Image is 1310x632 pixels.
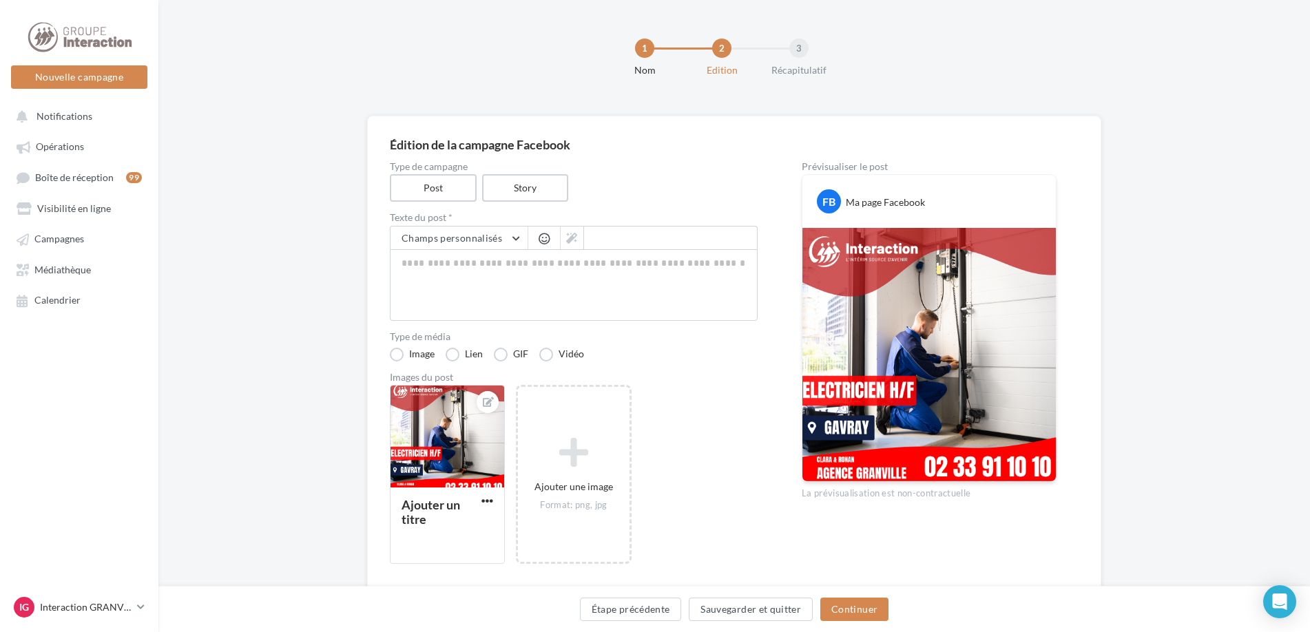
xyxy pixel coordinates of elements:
[34,295,81,306] span: Calendrier
[446,348,483,361] label: Lien
[8,196,150,220] a: Visibilité en ligne
[19,600,29,614] span: IG
[755,63,843,77] div: Récapitulatif
[601,63,689,77] div: Nom
[494,348,528,361] label: GIF
[11,594,147,620] a: IG Interaction GRANVILLE
[689,598,813,621] button: Sauvegarder et quitter
[817,189,841,213] div: FB
[37,202,111,214] span: Visibilité en ligne
[34,233,84,245] span: Campagnes
[580,598,682,621] button: Étape précédente
[8,134,150,158] a: Opérations
[8,165,150,190] a: Boîte de réception99
[36,141,84,153] span: Opérations
[126,172,142,183] div: 99
[402,232,502,244] span: Champs personnalisés
[802,482,1057,500] div: La prévisualisation est non-contractuelle
[11,65,147,89] button: Nouvelle campagne
[390,138,1079,151] div: Édition de la campagne Facebook
[40,600,132,614] p: Interaction GRANVILLE
[37,110,92,122] span: Notifications
[390,332,758,341] label: Type de média
[390,372,758,382] div: Images du post
[402,497,460,527] div: Ajouter un titre
[482,174,569,202] label: Story
[820,598,888,621] button: Continuer
[8,257,150,282] a: Médiathèque
[789,39,809,58] div: 3
[8,103,145,128] button: Notifications
[390,174,477,202] label: Post
[8,287,150,312] a: Calendrier
[712,39,731,58] div: 2
[1263,585,1296,618] div: Open Intercom Messenger
[539,348,584,361] label: Vidéo
[846,196,925,209] div: Ma page Facebook
[35,171,114,183] span: Boîte de réception
[635,39,654,58] div: 1
[34,264,91,275] span: Médiathèque
[390,348,435,361] label: Image
[391,227,528,250] button: Champs personnalisés
[390,213,758,222] label: Texte du post *
[390,162,758,171] label: Type de campagne
[678,63,766,77] div: Edition
[8,226,150,251] a: Campagnes
[802,162,1057,171] div: Prévisualiser le post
